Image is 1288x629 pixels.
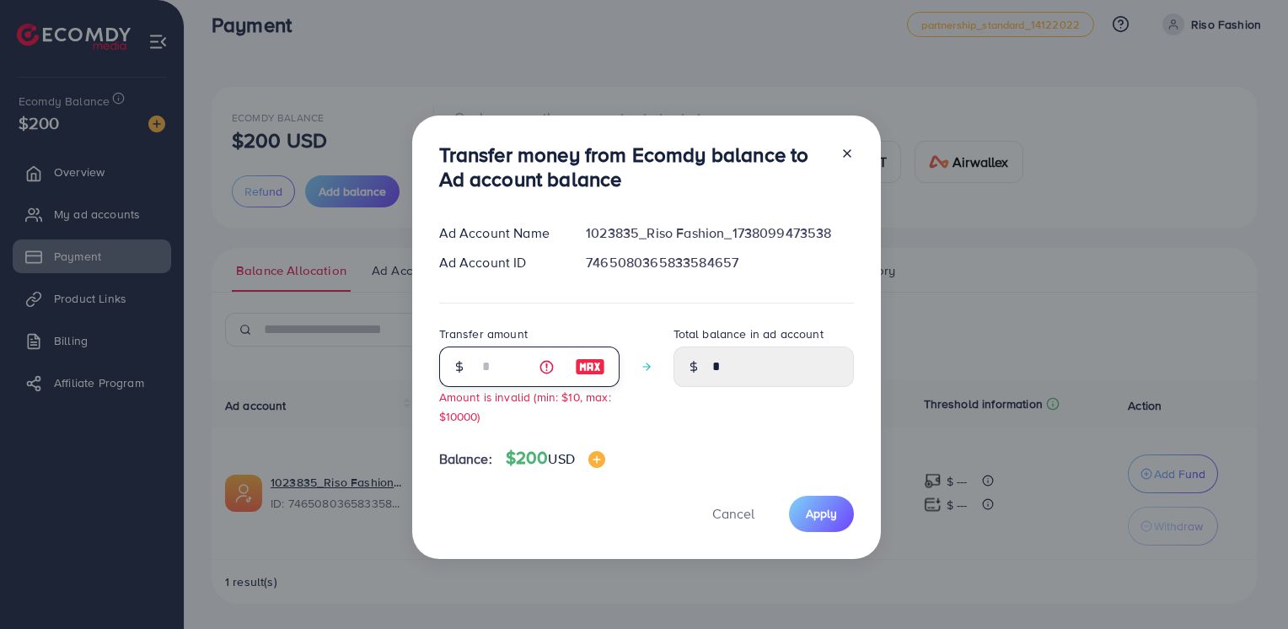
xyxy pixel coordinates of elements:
span: Balance: [439,449,492,469]
label: Transfer amount [439,325,528,342]
div: Ad Account Name [426,223,573,243]
button: Apply [789,496,854,532]
button: Cancel [691,496,775,532]
h3: Transfer money from Ecomdy balance to Ad account balance [439,142,827,191]
label: Total balance in ad account [674,325,824,342]
div: 7465080365833584657 [572,253,867,272]
span: Apply [806,505,837,522]
iframe: Chat [1216,553,1275,616]
img: image [588,451,605,468]
img: image [575,357,605,377]
span: USD [548,449,574,468]
small: Amount is invalid (min: $10, max: $10000) [439,389,611,424]
h4: $200 [506,448,605,469]
span: Cancel [712,504,754,523]
div: Ad Account ID [426,253,573,272]
div: 1023835_Riso Fashion_1738099473538 [572,223,867,243]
